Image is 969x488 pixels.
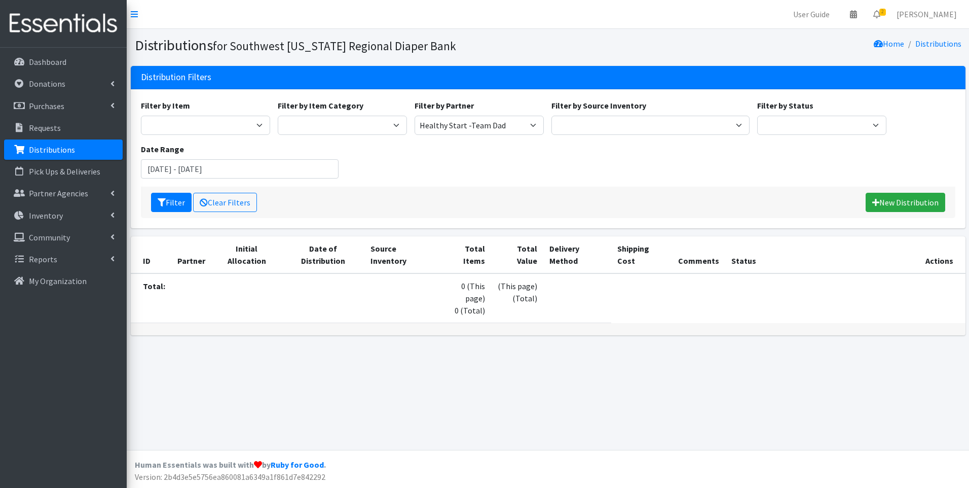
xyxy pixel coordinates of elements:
th: Comments [672,236,725,273]
label: Filter by Status [757,99,813,112]
small: for Southwest [US_STATE] Regional Diaper Bank [213,39,456,53]
strong: Human Essentials was built with by . [135,460,326,470]
a: Purchases [4,96,123,116]
p: Requests [29,123,61,133]
a: Distributions [915,39,961,49]
th: Shipping Cost [611,236,672,273]
p: Partner Agencies [29,188,88,198]
label: Filter by Item Category [278,99,363,112]
label: Filter by Source Inventory [551,99,646,112]
span: 2 [879,9,886,16]
td: (This page) (Total) [491,273,543,323]
a: Donations [4,74,123,94]
p: Community [29,232,70,242]
span: Version: 2b4d3e5e5756ea860081a6349a1f861d7e842292 [135,472,325,482]
th: Source Inventory [364,236,436,273]
p: Inventory [29,211,63,221]
th: Status [725,236,762,273]
a: Clear Filters [193,193,257,212]
a: Community [4,227,123,248]
th: Delivery Method [543,236,612,273]
a: Partner Agencies [4,183,123,203]
input: January 1, 2011 - December 31, 2011 [141,159,339,179]
a: [PERSON_NAME] [888,4,965,24]
a: Ruby for Good [271,460,324,470]
p: Donations [29,79,65,89]
a: New Distribution [866,193,945,212]
th: Actions [763,236,965,273]
a: User Guide [785,4,838,24]
p: My Organization [29,276,87,286]
th: Total Value [491,236,543,273]
a: Requests [4,118,123,138]
th: Partner [171,236,211,273]
a: Pick Ups & Deliveries [4,161,123,182]
h1: Distributions [135,37,544,54]
img: HumanEssentials [4,7,123,41]
label: Filter by Item [141,99,190,112]
p: Reports [29,254,57,264]
p: Pick Ups & Deliveries [29,166,100,177]
p: Dashboard [29,57,66,67]
a: My Organization [4,271,123,291]
a: Dashboard [4,52,123,72]
a: 2 [865,4,888,24]
p: Distributions [29,145,75,155]
th: Date of Distribution [282,236,364,273]
a: Reports [4,249,123,269]
th: Initial Allocation [211,236,282,273]
a: Distributions [4,140,123,160]
label: Date Range [141,143,184,155]
th: Total Items [436,236,491,273]
td: 0 (This page) 0 (Total) [436,273,491,323]
label: Filter by Partner [415,99,474,112]
h3: Distribution Filters [141,72,211,83]
a: Inventory [4,205,123,226]
button: Filter [151,193,192,212]
strong: Total: [143,281,165,291]
a: Home [874,39,904,49]
p: Purchases [29,101,64,111]
th: ID [131,236,171,273]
